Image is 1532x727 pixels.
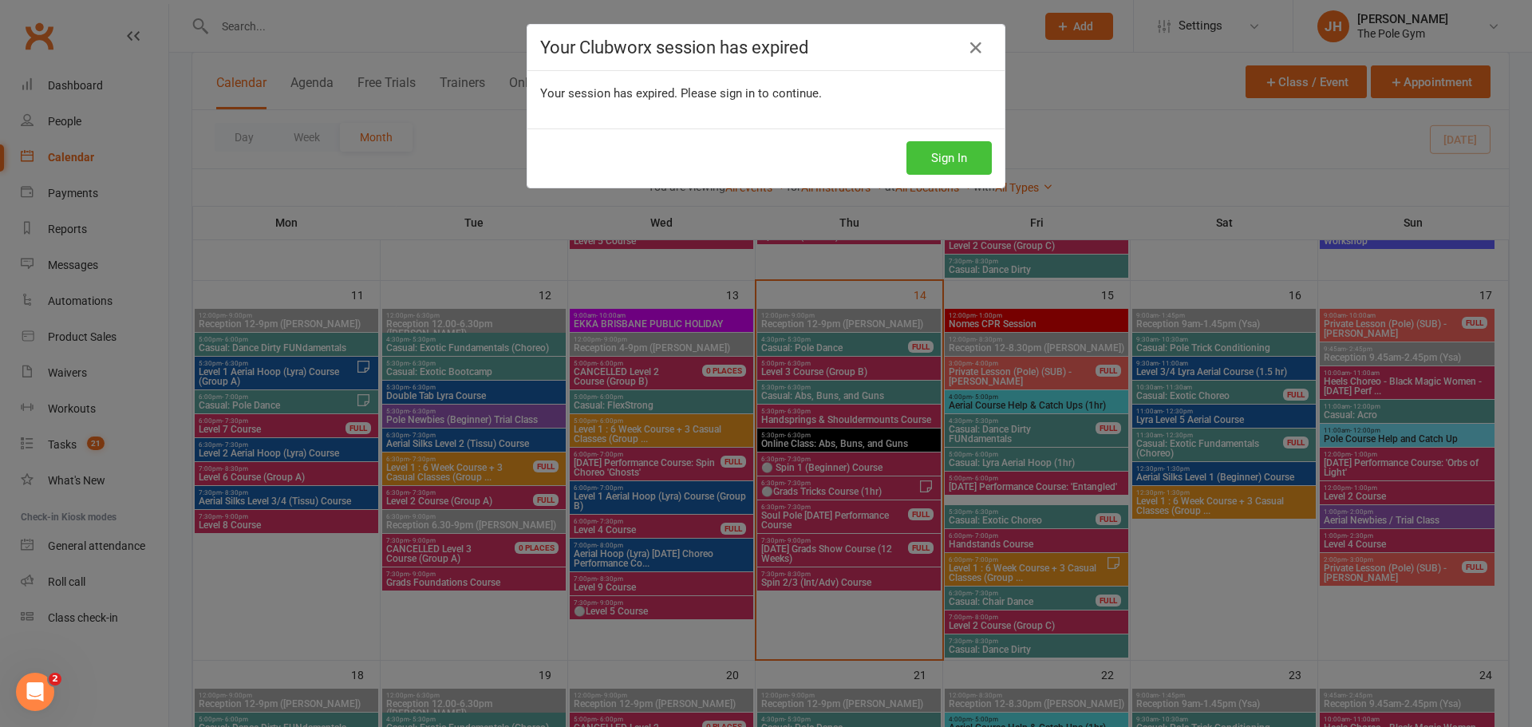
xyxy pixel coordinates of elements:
[49,673,61,686] span: 2
[540,38,992,57] h4: Your Clubworx session has expired
[906,141,992,175] button: Sign In
[540,86,822,101] span: Your session has expired. Please sign in to continue.
[16,673,54,711] iframe: Intercom live chat
[963,35,989,61] a: Close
